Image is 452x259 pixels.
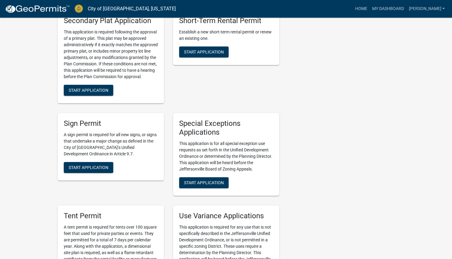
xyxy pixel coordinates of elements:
a: [PERSON_NAME] [406,3,447,15]
span: Start Application [69,165,108,170]
span: Start Application [69,88,108,93]
h5: Special Exceptions Applications [179,119,273,137]
button: Start Application [64,162,113,173]
h5: Secondary Plat Application [64,16,158,25]
h5: Sign Permit [64,119,158,128]
a: Home [352,3,369,15]
span: Start Application [184,180,224,185]
span: Start Application [184,50,224,54]
a: City of [GEOGRAPHIC_DATA], [US_STATE] [88,4,176,14]
h5: Short-Term Rental Permit [179,16,273,25]
p: This application is required following the approval of a primary plat. This plat may be approved ... [64,29,158,80]
button: Start Application [179,47,229,57]
p: A sign permit is required for all new signs, or signs that undertake a major change as defined in... [64,132,158,157]
p: Establish a new short-term rental permit or renew an existing one. [179,29,273,42]
button: Start Application [64,85,113,96]
p: This application is for all special exception use requests as set forth in the Unified Developmen... [179,140,273,172]
a: My Dashboard [369,3,406,15]
h5: Tent Permit [64,212,158,220]
img: City of Jeffersonville, Indiana [75,5,83,13]
h5: Use Variance Applications [179,212,273,220]
button: Start Application [179,177,229,188]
